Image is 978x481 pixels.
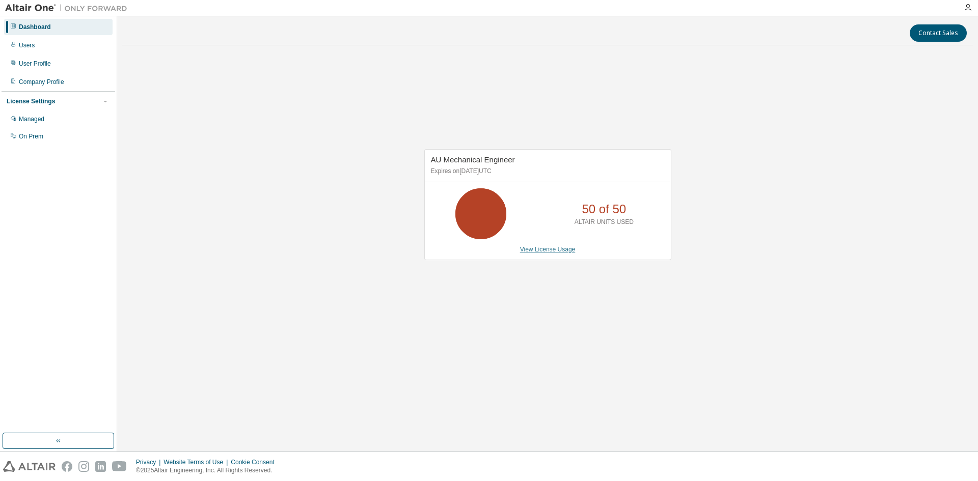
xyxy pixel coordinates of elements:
div: License Settings [7,97,55,105]
button: Contact Sales [910,24,967,42]
p: 50 of 50 [582,201,626,218]
div: Company Profile [19,78,64,86]
a: View License Usage [520,246,576,253]
span: AU Mechanical Engineer [431,155,515,164]
img: altair_logo.svg [3,461,56,472]
img: Altair One [5,3,132,13]
img: youtube.svg [112,461,127,472]
div: User Profile [19,60,51,68]
p: ALTAIR UNITS USED [575,218,634,227]
div: Users [19,41,35,49]
div: Managed [19,115,44,123]
img: facebook.svg [62,461,72,472]
div: Website Terms of Use [164,458,231,466]
p: Expires on [DATE] UTC [431,167,662,176]
img: linkedin.svg [95,461,106,472]
p: © 2025 Altair Engineering, Inc. All Rights Reserved. [136,466,281,475]
div: Privacy [136,458,164,466]
img: instagram.svg [78,461,89,472]
div: Cookie Consent [231,458,280,466]
div: On Prem [19,132,43,140]
div: Dashboard [19,23,51,31]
